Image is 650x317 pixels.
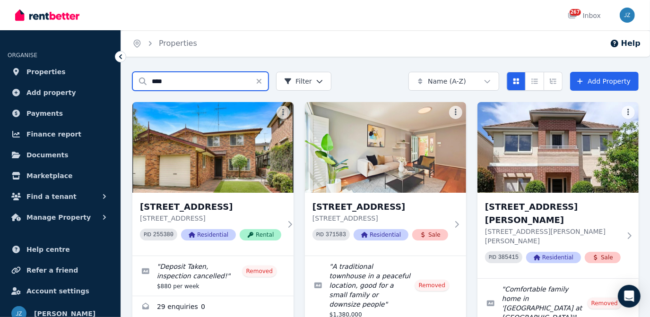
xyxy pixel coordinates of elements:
a: Refer a friend [8,261,113,280]
button: Card view [507,72,526,91]
a: Properties [159,39,197,48]
small: PID [144,232,151,237]
span: Filter [284,77,312,86]
code: 371583 [326,231,346,238]
span: Help centre [26,244,70,255]
span: Properties [26,66,66,77]
code: 255380 [153,231,173,238]
span: Payments [26,108,63,119]
img: 4/130-132 Hampden Rd, Abbotsford [305,102,466,193]
span: Add property [26,87,76,98]
img: RentBetter [15,8,79,22]
a: 4/130-132 Hampden Rd, Abbotsford[STREET_ADDRESS][STREET_ADDRESS]PID 371583ResidentialSale [305,102,466,256]
a: Add property [8,83,113,102]
span: Rental [240,229,281,240]
button: Clear search [255,72,269,91]
span: Finance report [26,129,81,140]
small: PID [316,232,324,237]
span: Residential [181,229,236,240]
button: Manage Property [8,208,113,227]
div: Inbox [568,11,601,20]
button: More options [277,106,290,119]
span: Account settings [26,285,89,297]
img: 2/23 Woodgrove Avenue, Cherrybrook [132,102,294,193]
p: [STREET_ADDRESS][PERSON_NAME][PERSON_NAME] [485,227,621,246]
span: Residential [354,229,408,240]
h3: [STREET_ADDRESS] [140,200,281,214]
span: Sale [412,229,448,240]
a: Finance report [8,125,113,144]
a: Documents [8,146,113,164]
span: Manage Property [26,212,91,223]
span: Residential [526,252,581,263]
button: More options [449,106,462,119]
button: Expanded list view [544,72,563,91]
div: View options [507,72,563,91]
p: [STREET_ADDRESS] [140,214,281,223]
a: 2/23 Woodgrove Avenue, Cherrybrook[STREET_ADDRESS][STREET_ADDRESS]PID 255380ResidentialRental [132,102,294,256]
nav: Breadcrumb [121,30,208,57]
small: PID [489,255,496,260]
span: 267 [570,9,581,16]
div: Open Intercom Messenger [618,285,641,308]
a: 6 Northcott Ave, Eastwood[STREET_ADDRESS][PERSON_NAME][STREET_ADDRESS][PERSON_NAME][PERSON_NAME]P... [477,102,639,278]
button: Compact list view [525,72,544,91]
button: Find a tenant [8,187,113,206]
button: Name (A-Z) [408,72,499,91]
a: Help centre [8,240,113,259]
span: Name (A-Z) [428,77,466,86]
span: Find a tenant [26,191,77,202]
code: 385415 [498,254,519,261]
span: Sale [585,252,621,263]
img: Jenny Zheng [620,8,635,23]
img: 6 Northcott Ave, Eastwood [477,102,639,193]
a: Add Property [570,72,639,91]
h3: [STREET_ADDRESS][PERSON_NAME] [485,200,621,227]
span: Marketplace [26,170,72,181]
span: Refer a friend [26,265,78,276]
span: Documents [26,149,69,161]
p: [STREET_ADDRESS] [312,214,448,223]
span: ORGANISE [8,52,37,59]
button: More options [622,106,635,119]
a: Marketplace [8,166,113,185]
a: Account settings [8,282,113,300]
button: Filter [276,72,331,91]
a: Properties [8,62,113,81]
h3: [STREET_ADDRESS] [312,200,448,214]
a: Payments [8,104,113,123]
button: Help [610,38,641,49]
a: Edit listing: Deposit Taken, inspection cancelled! [132,256,294,296]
